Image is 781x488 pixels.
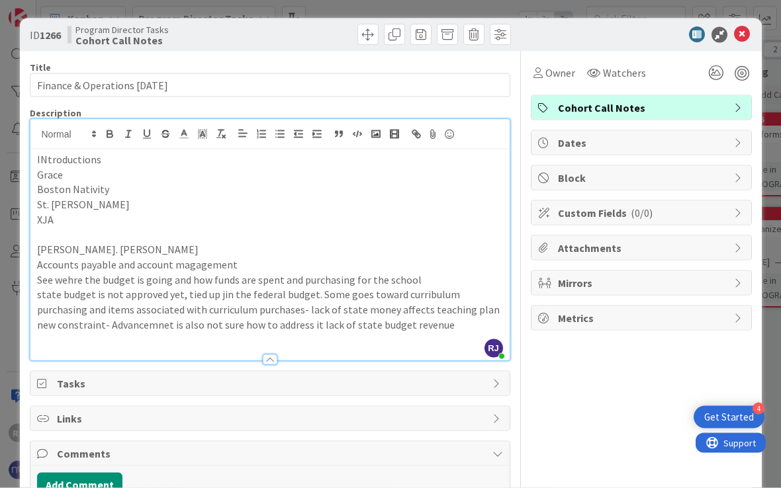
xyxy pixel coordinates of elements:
p: St. [PERSON_NAME] [37,197,503,212]
span: Dates [558,135,727,151]
span: Mirrors [558,275,727,291]
span: Custom Fields [558,205,727,221]
p: Grace [37,167,503,183]
span: Owner [545,65,575,81]
p: INtroductions [37,152,503,167]
p: XJA [37,212,503,227]
b: Cohort Call Notes [75,35,169,46]
span: Watchers [603,65,646,81]
p: Boston Nativity [37,182,503,197]
span: Comments [57,446,486,462]
span: Metrics [558,310,727,326]
p: See wehre the budget is going and how funds are spent and purchasing for the school [37,272,503,288]
span: Support [28,2,60,18]
p: new constraint- Advancemnet is also not sure how to address it lack of state budget revenue [37,317,503,333]
div: Get Started [704,411,754,424]
span: ( 0/0 ) [631,206,653,220]
b: 1266 [40,28,61,42]
span: Program Director Tasks [75,24,169,35]
span: RJ [484,339,503,358]
p: state budget is not approved yet, tied up jin the federal budget. Some goes toward curribulum pur... [37,287,503,317]
p: [PERSON_NAME]. [PERSON_NAME] [37,242,503,257]
div: 4 [753,403,764,415]
span: Block [558,170,727,186]
label: Title [30,61,51,73]
p: Accounts payable and account magagement [37,257,503,272]
span: Description [30,107,81,119]
span: Cohort Call Notes [558,100,727,116]
span: Attachments [558,240,727,256]
span: Links [57,411,486,427]
input: type card name here... [30,73,510,97]
div: Open Get Started checklist, remaining modules: 4 [694,406,764,428]
span: Tasks [57,376,486,391]
span: ID [30,27,61,43]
